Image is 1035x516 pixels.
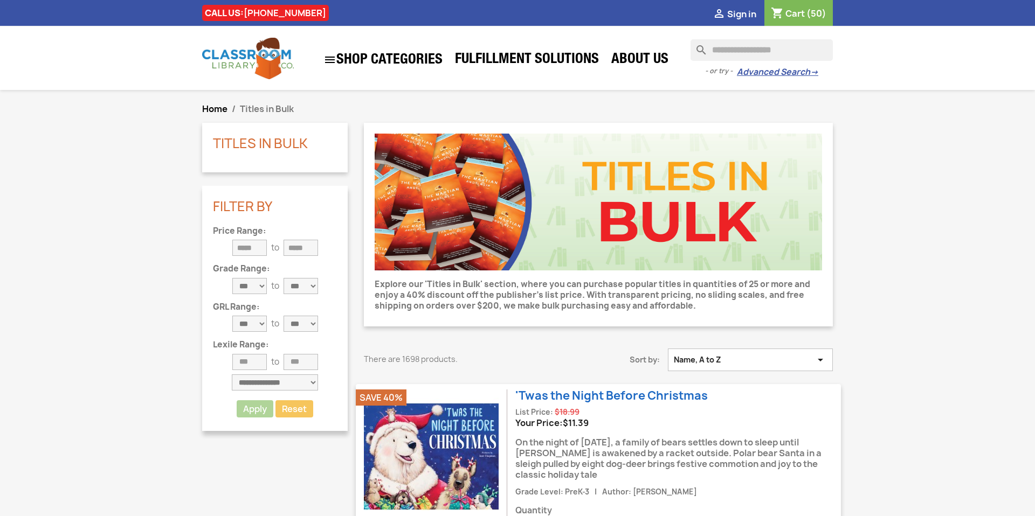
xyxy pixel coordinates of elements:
i:  [323,53,336,66]
span: Price [563,417,589,429]
a: [PHONE_NUMBER] [244,7,326,19]
button: Sort by selection [668,348,833,371]
a: Advanced Search→ [737,67,818,78]
p: Grade Range: [213,264,337,274]
img: CLC_Bulk.jpg [375,134,822,270]
i:  [713,8,726,21]
p: There are 1698 products. [364,354,550,365]
div: On the night of [DATE], a family of bears settles down to sleep until [PERSON_NAME] is awakened b... [515,428,841,486]
li: Save 40% [356,389,406,406]
a: Home [202,103,227,115]
span: Quantity [515,505,841,516]
a: Shopping cart link containing 50 product(s) [771,8,826,19]
button: Apply [237,400,273,417]
span: (50) [806,8,826,19]
img: Classroom Library Company [202,38,294,79]
i:  [814,354,827,365]
a:  Sign in [713,8,756,20]
a: 'Twas the Night Before Christmas [515,388,708,403]
span: Regular price [555,407,579,417]
span: Sort by: [566,354,668,365]
p: to [271,281,279,291]
a: Titles in Bulk [213,134,308,152]
p: to [271,357,279,367]
a: Fulfillment Solutions [450,50,604,71]
span: List Price: [515,407,553,417]
p: Filter By [213,199,337,213]
div: CALL US: [202,5,329,21]
span: Grade Level: PreK-3 [515,487,589,497]
p: Price Range: [213,227,337,236]
span: → [810,67,818,78]
a: Reset [275,400,313,417]
div: Your Price: [515,417,841,428]
span: Cart [785,8,805,19]
p: to [271,318,279,329]
p: GRL Range: [213,303,337,312]
input: Search [691,39,833,61]
p: to [271,242,279,253]
span: | [591,487,601,497]
p: Lexile Range: [213,340,337,350]
a: SHOP CATEGORIES [318,48,448,72]
i: shopping_cart [771,8,784,20]
span: Sign in [727,8,756,20]
i: search [691,39,703,52]
a: About Us [606,50,674,71]
span: Titles in Bulk [240,103,294,115]
p: Explore our 'Titles in Bulk' section, where you can purchase popular titles in quantities of 25 o... [375,279,822,311]
span: - or try - [705,66,737,76]
span: Author: [PERSON_NAME] [602,487,697,497]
